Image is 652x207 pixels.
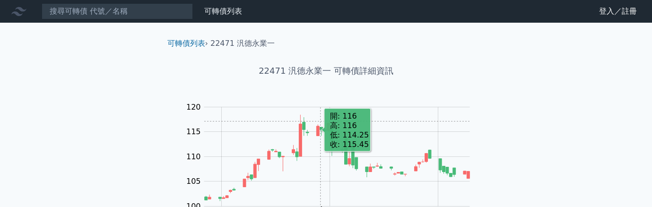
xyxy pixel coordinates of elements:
[160,64,493,78] h1: 22471 汎德永業一 可轉債詳細資訊
[167,39,205,48] a: 可轉債列表
[210,38,275,49] li: 22471 汎德永業一
[42,3,193,19] input: 搜尋可轉債 代號／名稱
[204,7,242,16] a: 可轉債列表
[167,38,208,49] li: ›
[591,4,644,19] a: 登入／註冊
[186,152,201,161] tspan: 110
[186,177,201,186] tspan: 105
[186,127,201,136] tspan: 115
[186,103,201,112] tspan: 120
